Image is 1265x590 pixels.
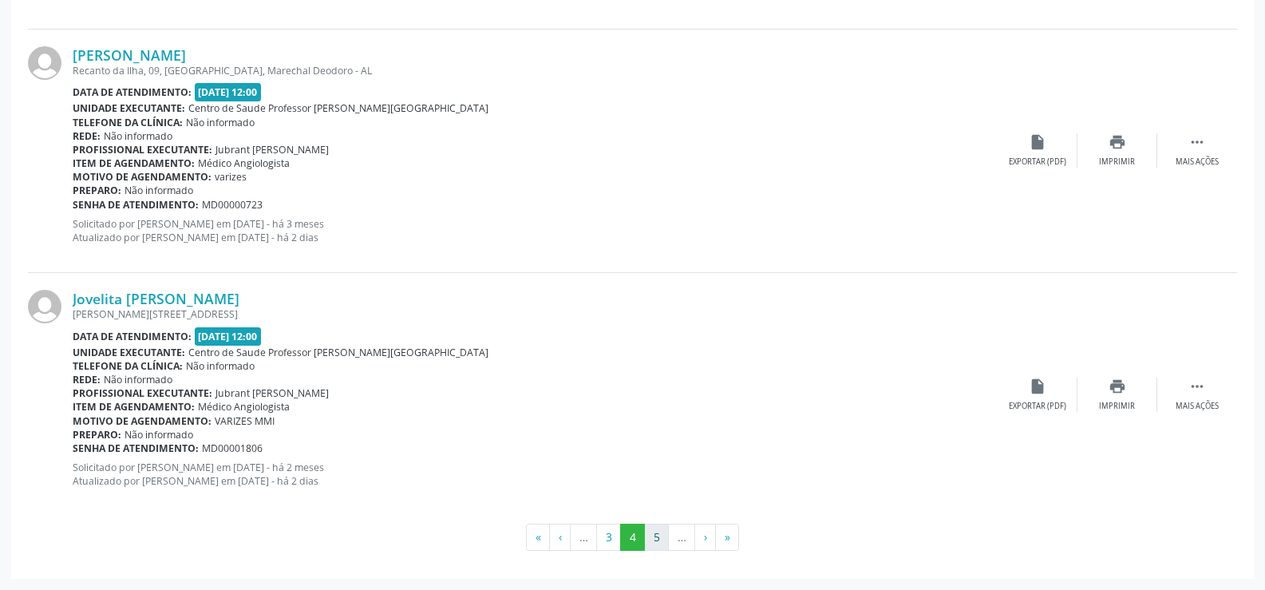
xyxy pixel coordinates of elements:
[73,386,212,400] b: Profissional executante:
[73,217,998,244] p: Solicitado por [PERSON_NAME] em [DATE] - há 3 meses Atualizado por [PERSON_NAME] em [DATE] - há 2...
[73,346,185,359] b: Unidade executante:
[73,101,185,115] b: Unidade executante:
[188,101,488,115] span: Centro de Saude Professor [PERSON_NAME][GEOGRAPHIC_DATA]
[73,143,212,156] b: Profissional executante:
[215,414,275,428] span: VARIZES MMI
[104,129,172,143] span: Não informado
[549,524,571,551] button: Go to previous page
[1009,401,1066,412] div: Exportar (PDF)
[73,46,186,64] a: [PERSON_NAME]
[125,184,193,197] span: Não informado
[1109,133,1126,151] i: print
[1029,133,1046,151] i: insert_drive_file
[73,400,195,414] b: Item de agendamento:
[1109,378,1126,395] i: print
[73,461,998,488] p: Solicitado por [PERSON_NAME] em [DATE] - há 2 meses Atualizado por [PERSON_NAME] em [DATE] - há 2...
[198,400,290,414] span: Médico Angiologista
[1188,378,1206,395] i: 
[73,156,195,170] b: Item de agendamento:
[195,83,262,101] span: [DATE] 12:00
[1176,156,1219,168] div: Mais ações
[73,129,101,143] b: Rede:
[73,198,199,212] b: Senha de atendimento:
[1176,401,1219,412] div: Mais ações
[1099,156,1135,168] div: Imprimir
[1099,401,1135,412] div: Imprimir
[202,442,263,455] span: MD00001806
[215,143,329,156] span: Jubrant [PERSON_NAME]
[694,524,716,551] button: Go to next page
[28,46,61,80] img: img
[73,414,211,428] b: Motivo de agendamento:
[195,327,262,346] span: [DATE] 12:00
[202,198,263,212] span: MD00000723
[526,524,550,551] button: Go to first page
[215,386,329,400] span: Jubrant [PERSON_NAME]
[215,170,247,184] span: varizes
[73,170,211,184] b: Motivo de agendamento:
[73,184,121,197] b: Preparo:
[73,307,998,321] div: [PERSON_NAME][STREET_ADDRESS]
[596,524,621,551] button: Go to page 3
[73,330,192,343] b: Data de atendimento:
[198,156,290,170] span: Médico Angiologista
[73,85,192,99] b: Data de atendimento:
[73,373,101,386] b: Rede:
[715,524,739,551] button: Go to last page
[1029,378,1046,395] i: insert_drive_file
[28,524,1237,551] ul: Pagination
[73,64,998,77] div: Recanto da Ilha, 09, [GEOGRAPHIC_DATA], Marechal Deodoro - AL
[644,524,669,551] button: Go to page 5
[1188,133,1206,151] i: 
[620,524,645,551] button: Go to page 4
[188,346,488,359] span: Centro de Saude Professor [PERSON_NAME][GEOGRAPHIC_DATA]
[73,116,183,129] b: Telefone da clínica:
[73,428,121,442] b: Preparo:
[125,428,193,442] span: Não informado
[1009,156,1066,168] div: Exportar (PDF)
[186,359,255,373] span: Não informado
[28,290,61,323] img: img
[73,359,183,373] b: Telefone da clínica:
[73,290,239,307] a: Jovelita [PERSON_NAME]
[104,373,172,386] span: Não informado
[186,116,255,129] span: Não informado
[73,442,199,455] b: Senha de atendimento:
